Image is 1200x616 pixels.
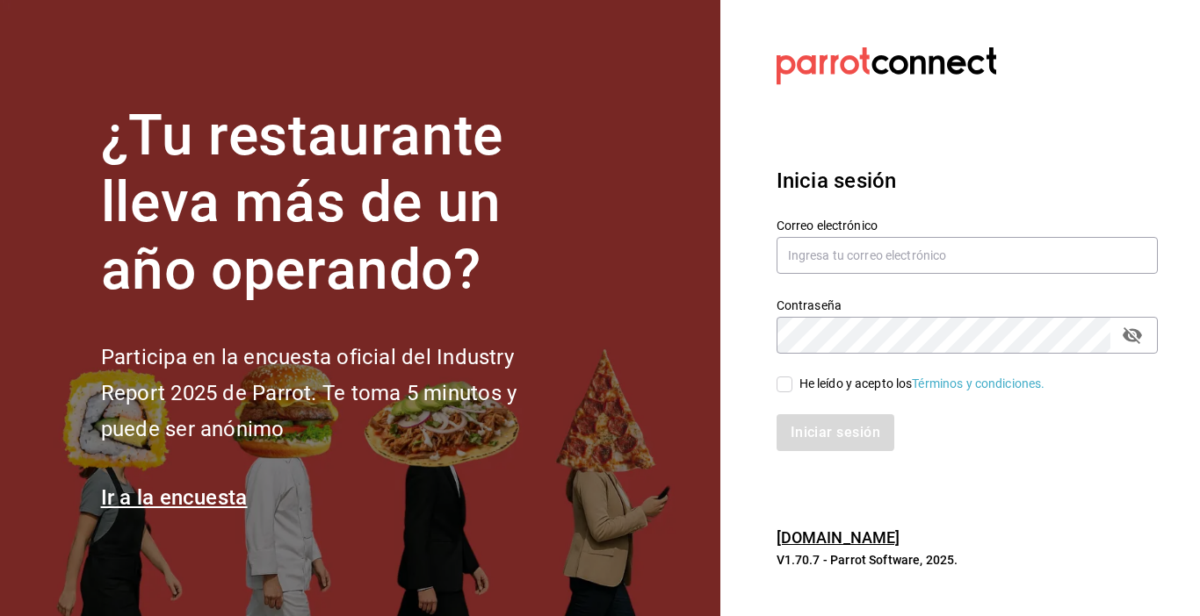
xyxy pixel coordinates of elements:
[777,237,1158,274] input: Ingresa tu correo electrónico
[799,375,1045,393] div: He leído y acepto los
[101,340,575,447] h2: Participa en la encuesta oficial del Industry Report 2025 de Parrot. Te toma 5 minutos y puede se...
[777,298,1158,311] label: Contraseña
[777,551,1158,569] p: V1.70.7 - Parrot Software, 2025.
[777,218,1158,231] label: Correo electrónico
[777,528,900,547] a: [DOMAIN_NAME]
[777,165,1158,197] h3: Inicia sesión
[1117,320,1147,350] button: passwordField
[101,103,575,304] h1: ¿Tu restaurante lleva más de un año operando?
[912,376,1045,390] a: Términos y condiciones.
[101,485,248,510] a: Ir a la encuesta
